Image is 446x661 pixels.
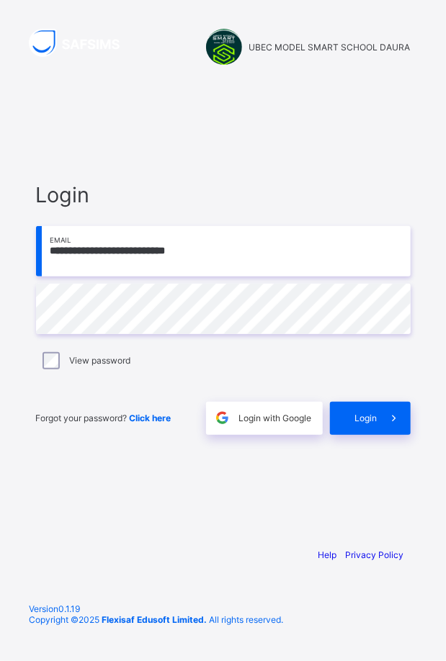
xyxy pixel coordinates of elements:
a: Click here [130,413,171,423]
span: Login with Google [239,413,312,423]
span: Forgot your password? [36,413,171,423]
span: Login [36,182,411,207]
img: SAFSIMS Logo [29,29,137,57]
span: UBEC MODEL SMART SCHOOL DAURA [249,42,411,53]
strong: Flexisaf Edusoft Limited. [102,614,207,625]
img: google.396cfc9801f0270233282035f929180a.svg [214,410,231,426]
a: Privacy Policy [346,549,404,560]
span: Copyright © 2025 All rights reserved. [29,614,283,625]
span: Login [355,413,378,423]
span: Version 0.1.19 [29,603,417,614]
a: Help [318,549,337,560]
label: View password [70,355,131,366]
